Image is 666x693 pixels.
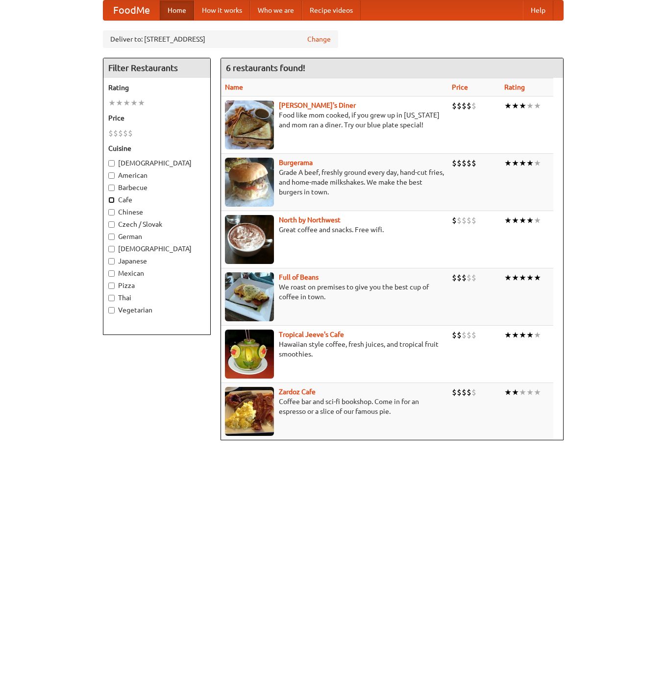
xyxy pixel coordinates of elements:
[471,215,476,226] li: $
[467,387,471,398] li: $
[534,272,541,283] li: ★
[457,387,462,398] li: $
[519,330,526,340] li: ★
[108,305,205,315] label: Vegetarian
[307,34,331,44] a: Change
[467,330,471,340] li: $
[108,293,205,303] label: Thai
[108,234,115,240] input: German
[225,158,274,207] img: burgerama.jpg
[225,100,274,149] img: sallys.jpg
[279,216,341,224] a: North by Northwest
[108,270,115,277] input: Mexican
[225,339,444,359] p: Hawaiian style coffee, fresh juices, and tropical fruit smoothies.
[462,215,467,226] li: $
[108,281,205,290] label: Pizza
[225,397,444,416] p: Coffee bar and sci-fi bookshop. Come in for an espresso or a slice of our famous pie.
[504,83,525,91] a: Rating
[512,272,519,283] li: ★
[108,158,205,168] label: [DEMOGRAPHIC_DATA]
[457,158,462,168] li: $
[108,232,205,241] label: German
[534,330,541,340] li: ★
[526,158,534,168] li: ★
[225,215,274,264] img: north.jpg
[519,387,526,398] li: ★
[462,158,467,168] li: $
[113,128,118,139] li: $
[457,272,462,283] li: $
[118,128,123,139] li: $
[457,215,462,226] li: $
[108,170,205,180] label: American
[457,330,462,340] li: $
[108,160,115,167] input: [DEMOGRAPHIC_DATA]
[452,215,457,226] li: $
[452,330,457,340] li: $
[471,330,476,340] li: $
[108,185,115,191] input: Barbecue
[504,158,512,168] li: ★
[128,128,133,139] li: $
[523,0,553,20] a: Help
[225,110,444,130] p: Food like mom cooked, if you grew up in [US_STATE] and mom ran a diner. Try our blue plate special!
[108,209,115,215] input: Chinese
[462,100,467,111] li: $
[452,100,457,111] li: $
[519,158,526,168] li: ★
[526,100,534,111] li: ★
[526,215,534,226] li: ★
[519,100,526,111] li: ★
[512,387,519,398] li: ★
[279,101,356,109] a: [PERSON_NAME]'s Diner
[504,272,512,283] li: ★
[519,215,526,226] li: ★
[160,0,194,20] a: Home
[225,330,274,379] img: jeeves.jpg
[302,0,361,20] a: Recipe videos
[103,58,210,78] h4: Filter Restaurants
[526,330,534,340] li: ★
[225,83,243,91] a: Name
[467,158,471,168] li: $
[504,215,512,226] li: ★
[504,100,512,111] li: ★
[279,159,313,167] a: Burgerama
[194,0,250,20] a: How it works
[504,387,512,398] li: ★
[467,272,471,283] li: $
[103,30,338,48] div: Deliver to: [STREET_ADDRESS]
[108,197,115,203] input: Cafe
[471,100,476,111] li: $
[457,100,462,111] li: $
[108,97,116,108] li: ★
[519,272,526,283] li: ★
[452,83,468,91] a: Price
[108,83,205,93] h5: Rating
[226,63,305,72] ng-pluralize: 6 restaurants found!
[279,273,319,281] a: Full of Beans
[504,330,512,340] li: ★
[108,219,205,229] label: Czech / Slovak
[250,0,302,20] a: Who we are
[123,128,128,139] li: $
[279,388,316,396] a: Zardoz Cafe
[471,387,476,398] li: $
[452,158,457,168] li: $
[534,100,541,111] li: ★
[225,225,444,235] p: Great coffee and snacks. Free wifi.
[526,272,534,283] li: ★
[138,97,145,108] li: ★
[534,158,541,168] li: ★
[534,215,541,226] li: ★
[526,387,534,398] li: ★
[534,387,541,398] li: ★
[471,158,476,168] li: $
[225,272,274,321] img: beans.jpg
[108,244,205,254] label: [DEMOGRAPHIC_DATA]
[279,331,344,338] b: Tropical Jeeve's Cafe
